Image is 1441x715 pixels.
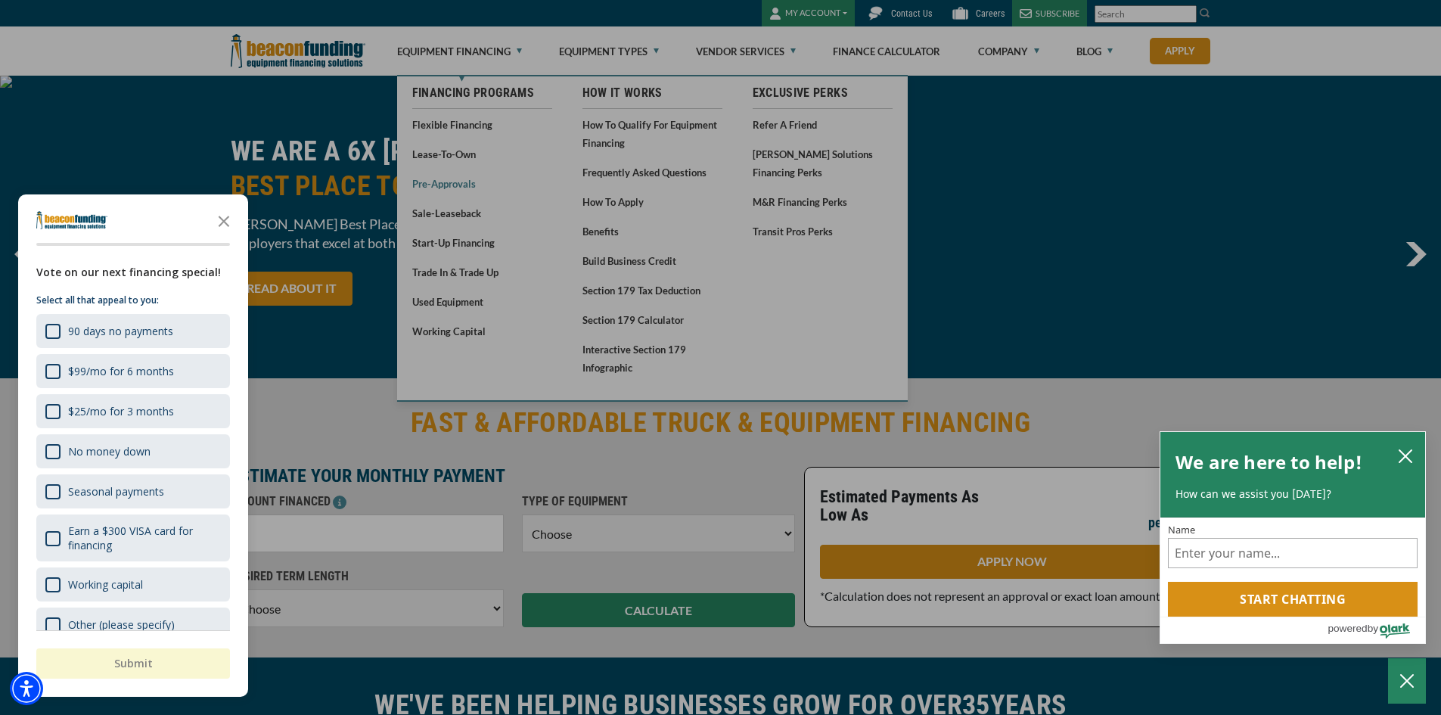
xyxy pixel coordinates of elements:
[36,608,230,642] div: Other (please specify)
[1168,582,1418,617] button: Start chatting
[36,354,230,388] div: $99/mo for 6 months
[18,194,248,697] div: Survey
[68,364,174,378] div: $99/mo for 6 months
[36,567,230,602] div: Working capital
[68,404,174,418] div: $25/mo for 3 months
[68,324,173,338] div: 90 days no payments
[1393,445,1418,466] button: close chatbox
[1168,538,1418,568] input: Name
[1328,617,1425,643] a: Powered by Olark
[68,577,143,592] div: Working capital
[1168,525,1418,535] label: Name
[68,484,164,499] div: Seasonal payments
[1388,658,1426,704] button: Close Chatbox
[209,205,239,235] button: Close the survey
[36,314,230,348] div: 90 days no payments
[68,524,221,552] div: Earn a $300 VISA card for financing
[1328,619,1367,638] span: powered
[36,394,230,428] div: $25/mo for 3 months
[1368,619,1378,638] span: by
[68,617,175,632] div: Other (please specify)
[36,474,230,508] div: Seasonal payments
[1175,487,1410,502] p: How can we assist you [DATE]?
[36,293,230,308] p: Select all that appeal to you:
[36,264,230,281] div: Vote on our next financing special!
[1175,447,1362,477] h2: We are here to help!
[36,434,230,468] div: No money down
[1160,431,1426,645] div: olark chatbox
[36,648,230,679] button: Submit
[68,444,151,459] div: No money down
[36,514,230,561] div: Earn a $300 VISA card for financing
[36,211,107,229] img: Company logo
[10,672,43,705] div: Accessibility Menu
